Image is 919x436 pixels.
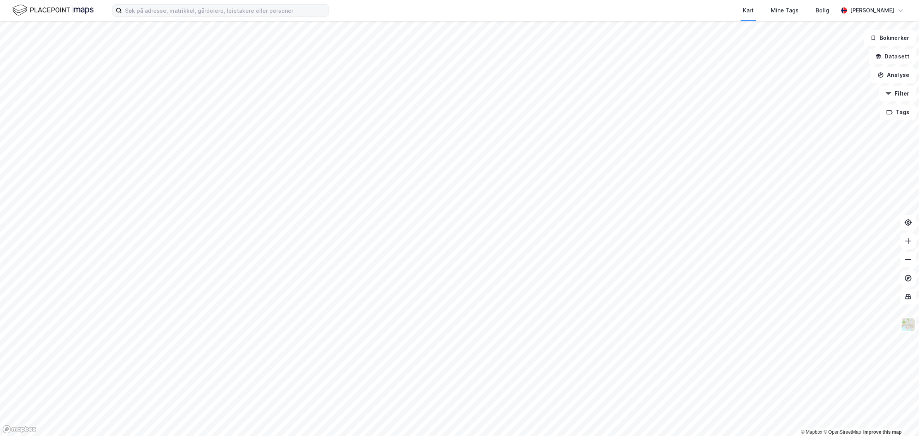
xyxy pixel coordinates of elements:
[801,429,822,435] a: Mapbox
[743,6,754,15] div: Kart
[823,429,861,435] a: OpenStreetMap
[122,5,329,16] input: Søk på adresse, matrikkel, gårdeiere, leietakere eller personer
[12,3,94,17] img: logo.f888ab2527a4732fd821a326f86c7f29.svg
[879,86,916,101] button: Filter
[880,399,919,436] iframe: Chat Widget
[864,30,916,46] button: Bokmerker
[863,429,902,435] a: Improve this map
[869,49,916,64] button: Datasett
[880,104,916,120] button: Tags
[901,317,916,332] img: Z
[2,425,36,434] a: Mapbox homepage
[871,67,916,83] button: Analyse
[850,6,894,15] div: [PERSON_NAME]
[771,6,799,15] div: Mine Tags
[816,6,829,15] div: Bolig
